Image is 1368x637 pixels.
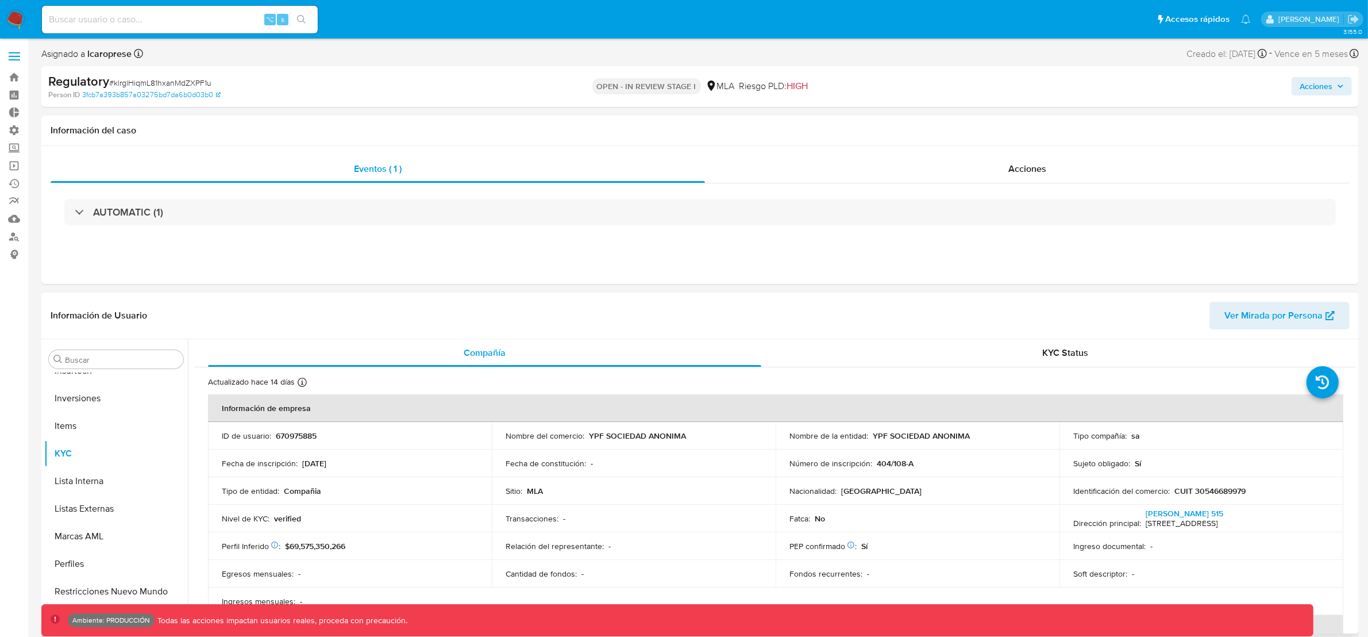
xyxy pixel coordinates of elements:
[276,431,317,441] p: 670975885
[861,541,868,551] p: Sí
[302,458,326,469] p: [DATE]
[222,596,295,607] p: Ingresos mensuales :
[506,431,584,441] p: Nombre del comercio :
[464,346,506,359] span: Compañía
[274,513,301,524] p: verified
[222,513,269,524] p: Nivel de KYC :
[1241,14,1251,24] a: Notificaciones
[815,513,825,524] p: No
[581,569,584,579] p: -
[44,385,188,412] button: Inversiones
[1174,486,1246,496] p: CUIT 30546689979
[51,125,1350,136] h1: Información del caso
[608,541,611,551] p: -
[51,310,147,321] h1: Información de Usuario
[1292,77,1352,95] button: Acciones
[48,90,80,100] b: Person ID
[789,569,862,579] p: Fondos recurrentes :
[789,541,857,551] p: PEP confirmado :
[44,495,188,523] button: Listas Externas
[527,486,543,496] p: MLA
[506,458,586,469] p: Fecha de constitución :
[1008,162,1046,175] span: Acciones
[265,14,274,25] span: ⌥
[1135,458,1141,469] p: Sí
[1278,14,1343,25] p: david.garay@mercadolibre.com.co
[739,80,808,93] span: Riesgo PLD:
[1146,519,1223,529] h4: [STREET_ADDRESS]
[877,458,914,469] p: 404/108-A
[787,79,808,93] span: HIGH
[222,431,271,441] p: ID de usuario :
[48,72,109,90] b: Regulatory
[1269,46,1272,62] span: -
[44,523,188,550] button: Marcas AML
[789,486,837,496] p: Nacionalidad :
[506,541,604,551] p: Relación del representante :
[222,486,279,496] p: Tipo de entidad :
[44,550,188,578] button: Perfiles
[64,199,1336,225] div: AUTOMATIC (1)
[290,11,313,28] button: search-icon
[1073,541,1146,551] p: Ingreso documental :
[42,12,318,27] input: Buscar usuario o caso...
[1150,541,1153,551] p: -
[53,355,63,364] button: Buscar
[1274,48,1348,60] span: Vence en 5 meses
[789,513,810,524] p: Fatca :
[841,486,922,496] p: [GEOGRAPHIC_DATA]
[82,90,221,100] a: 3fcb7a393b857a03275bd7da6b0d03b0
[208,377,295,387] p: Actualizado hace 14 días
[1131,431,1140,441] p: sa
[354,162,402,175] span: Eventos ( 1 )
[1073,569,1127,579] p: Soft descriptor :
[563,513,565,524] p: -
[44,412,188,440] button: Items
[1165,13,1230,25] span: Accesos rápidos
[591,458,593,469] p: -
[789,458,872,469] p: Número de inscripción :
[867,569,869,579] p: -
[1073,486,1170,496] p: Identificación del comercio :
[1043,346,1089,359] span: KYC Status
[300,596,302,607] p: -
[85,47,132,60] b: lcaroprese
[284,486,321,496] p: Compañia
[1146,508,1223,519] a: [PERSON_NAME] 515
[298,569,300,579] p: -
[222,569,294,579] p: Egresos mensuales :
[44,440,188,467] button: KYC
[93,206,163,218] h3: AUTOMATIC (1)
[789,431,868,441] p: Nombre de la entidad :
[1224,302,1323,329] span: Ver Mirada por Persona
[506,513,558,524] p: Transacciones :
[506,569,577,579] p: Cantidad de fondos :
[41,48,132,60] span: Asignado a
[1073,431,1127,441] p: Tipo compañía :
[44,467,188,495] button: Lista Interna
[155,615,407,626] p: Todas las acciones impactan usuarios reales, proceda con precaución.
[285,540,345,552] span: $69,575,350,266
[589,431,686,441] p: YPF SOCIEDAD ANONIMA
[1347,13,1359,25] a: Salir
[1073,458,1130,469] p: Sujeto obligado :
[706,80,735,93] div: MLA
[222,541,280,551] p: Perfil Inferido :
[1300,77,1332,95] span: Acciones
[281,14,284,25] span: s
[1132,569,1134,579] p: -
[44,578,188,605] button: Restricciones Nuevo Mundo
[873,431,970,441] p: YPF SOCIEDAD ANONIMA
[1209,302,1350,329] button: Ver Mirada por Persona
[65,355,179,365] input: Buscar
[222,458,298,469] p: Fecha de inscripción :
[592,78,701,94] p: OPEN - IN REVIEW STAGE I
[208,394,1343,422] th: Información de empresa
[109,77,211,89] span: # klrglHiqmL81hxanMdZXPF1u
[1186,46,1267,62] div: Creado el: [DATE]
[1073,518,1141,528] p: Dirección principal :
[506,486,522,496] p: Sitio :
[72,618,150,623] p: Ambiente: PRODUCCIÓN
